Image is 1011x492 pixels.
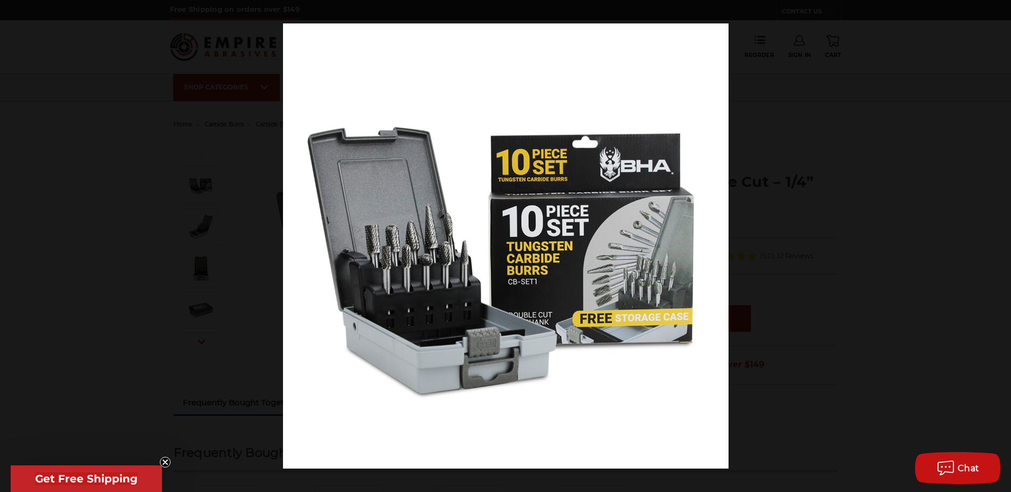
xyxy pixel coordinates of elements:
span: Chat [958,463,980,473]
img: 10-pack-double-cut-tungsten-carbide-burrs-case-bha__57697.1678293822.jpg [283,23,729,469]
span: Get Free Shipping [35,472,138,485]
div: Get Free ShippingClose teaser [11,465,162,492]
button: Chat [915,452,1000,484]
button: Close teaser [160,457,171,468]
